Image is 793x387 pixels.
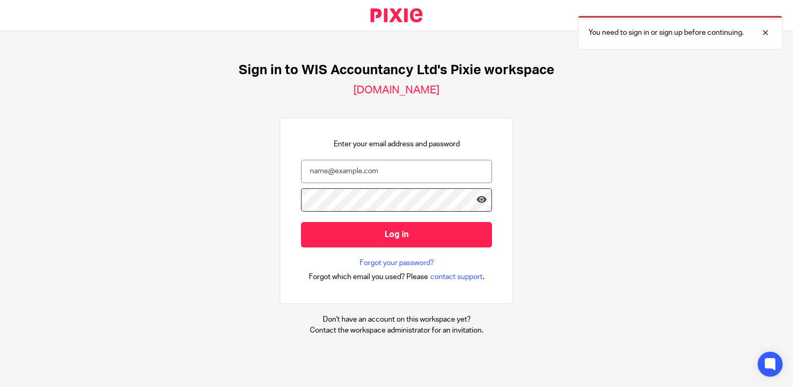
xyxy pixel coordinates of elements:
p: Contact the workspace administrator for an invitation. [310,325,483,336]
p: Enter your email address and password [334,139,460,149]
p: Don't have an account on this workspace yet? [310,314,483,325]
a: Forgot your password? [360,258,434,268]
span: contact support [430,272,483,282]
div: . [309,271,485,283]
h1: Sign in to WIS Accountancy Ltd's Pixie workspace [239,62,554,78]
p: You need to sign in or sign up before continuing. [589,27,744,38]
input: name@example.com [301,160,492,183]
h2: [DOMAIN_NAME] [353,84,440,97]
span: Forgot which email you used? Please [309,272,428,282]
input: Log in [301,222,492,247]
